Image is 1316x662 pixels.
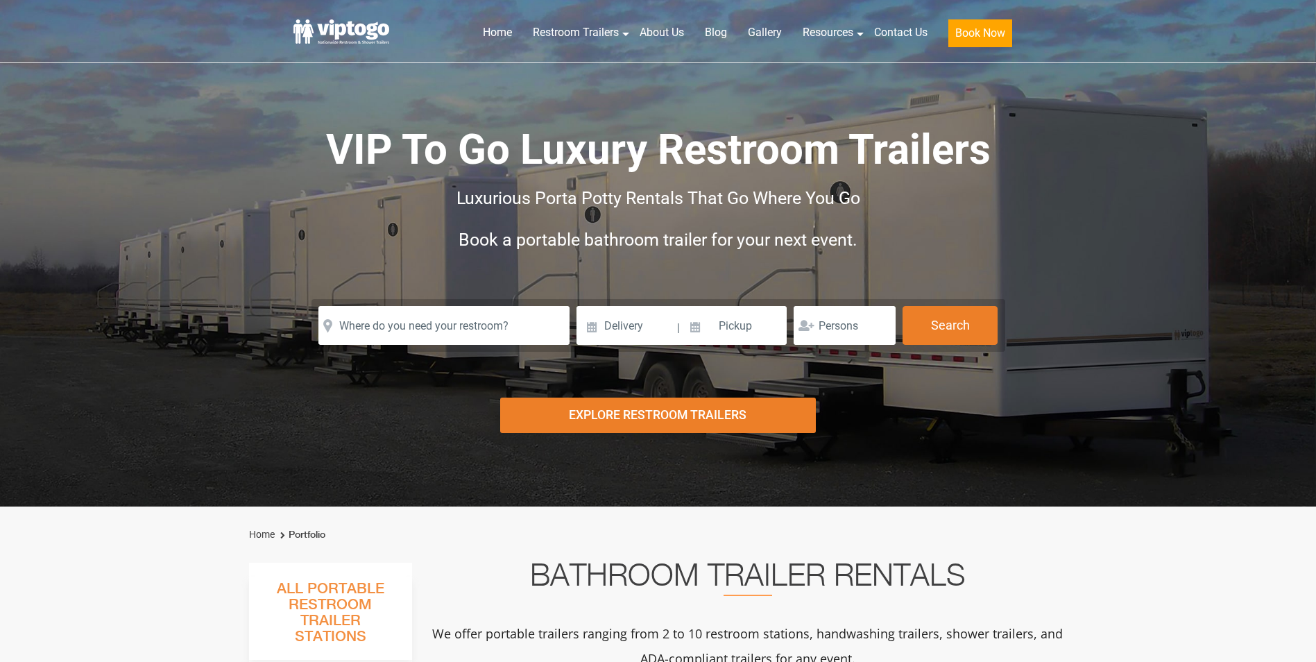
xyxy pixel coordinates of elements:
[682,306,787,345] input: Pickup
[794,306,896,345] input: Persons
[694,17,737,48] a: Blog
[938,17,1023,56] a: Book Now
[459,230,857,250] span: Book a portable bathroom trailer for your next event.
[326,125,991,174] span: VIP To Go Luxury Restroom Trailers
[948,19,1012,47] button: Book Now
[903,306,998,345] button: Search
[277,527,325,543] li: Portfolio
[792,17,864,48] a: Resources
[522,17,629,48] a: Restroom Trailers
[318,306,570,345] input: Where do you need your restroom?
[629,17,694,48] a: About Us
[431,563,1065,596] h2: Bathroom Trailer Rentals
[500,398,816,433] div: Explore Restroom Trailers
[249,577,412,660] h3: All Portable Restroom Trailer Stations
[249,529,275,540] a: Home
[576,306,676,345] input: Delivery
[472,17,522,48] a: Home
[737,17,792,48] a: Gallery
[864,17,938,48] a: Contact Us
[456,188,860,208] span: Luxurious Porta Potty Rentals That Go Where You Go
[677,306,680,350] span: |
